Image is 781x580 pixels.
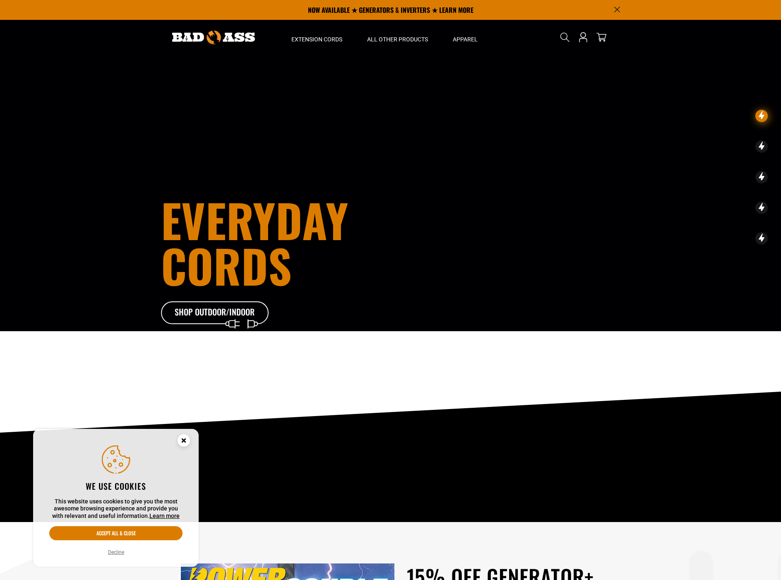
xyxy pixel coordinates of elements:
img: Bad Ass Extension Cords [172,31,255,44]
a: Shop Outdoor/Indoor [161,301,269,325]
span: Apparel [453,36,478,43]
summary: Apparel [440,20,490,55]
span: Extension Cords [291,36,342,43]
summary: Search [558,31,572,44]
h1: Everyday cords [161,197,437,288]
summary: All Other Products [355,20,440,55]
button: Accept all & close [49,526,183,540]
button: Decline [106,548,127,556]
h2: We use cookies [49,481,183,491]
summary: Extension Cords [279,20,355,55]
a: Learn more [149,513,180,519]
span: All Other Products [367,36,428,43]
aside: Cookie Consent [33,429,199,567]
p: This website uses cookies to give you the most awesome browsing experience and provide you with r... [49,498,183,520]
